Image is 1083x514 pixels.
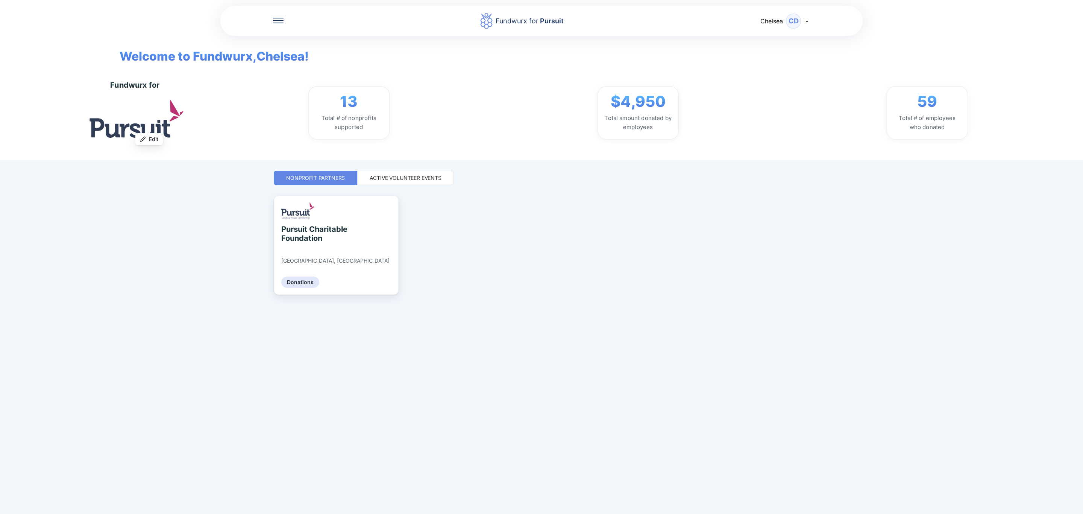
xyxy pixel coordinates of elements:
span: Edit [149,135,158,143]
span: Welcome to Fundwurx, Chelsea ! [108,36,309,65]
div: Total # of nonprofits supported [315,114,383,132]
div: Fundwurx for [110,81,159,90]
div: CD [786,14,801,29]
span: Pursuit [538,17,564,25]
img: logo.jpg [89,100,184,137]
span: 13 [340,93,358,111]
span: Chelsea [760,17,783,25]
div: Total amount donated by employees [604,114,672,132]
div: Active Volunteer Events [370,174,441,182]
div: [GEOGRAPHIC_DATA], [GEOGRAPHIC_DATA] [281,257,390,264]
span: $4,950 [611,93,666,111]
div: Donations [281,277,319,288]
div: Total # of employees who donated [893,114,962,132]
div: Pursuit Charitable Foundation [281,225,350,243]
div: Fundwurx for [496,16,564,26]
div: Nonprofit Partners [286,174,345,182]
button: Edit [135,133,163,145]
span: 59 [917,93,937,111]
